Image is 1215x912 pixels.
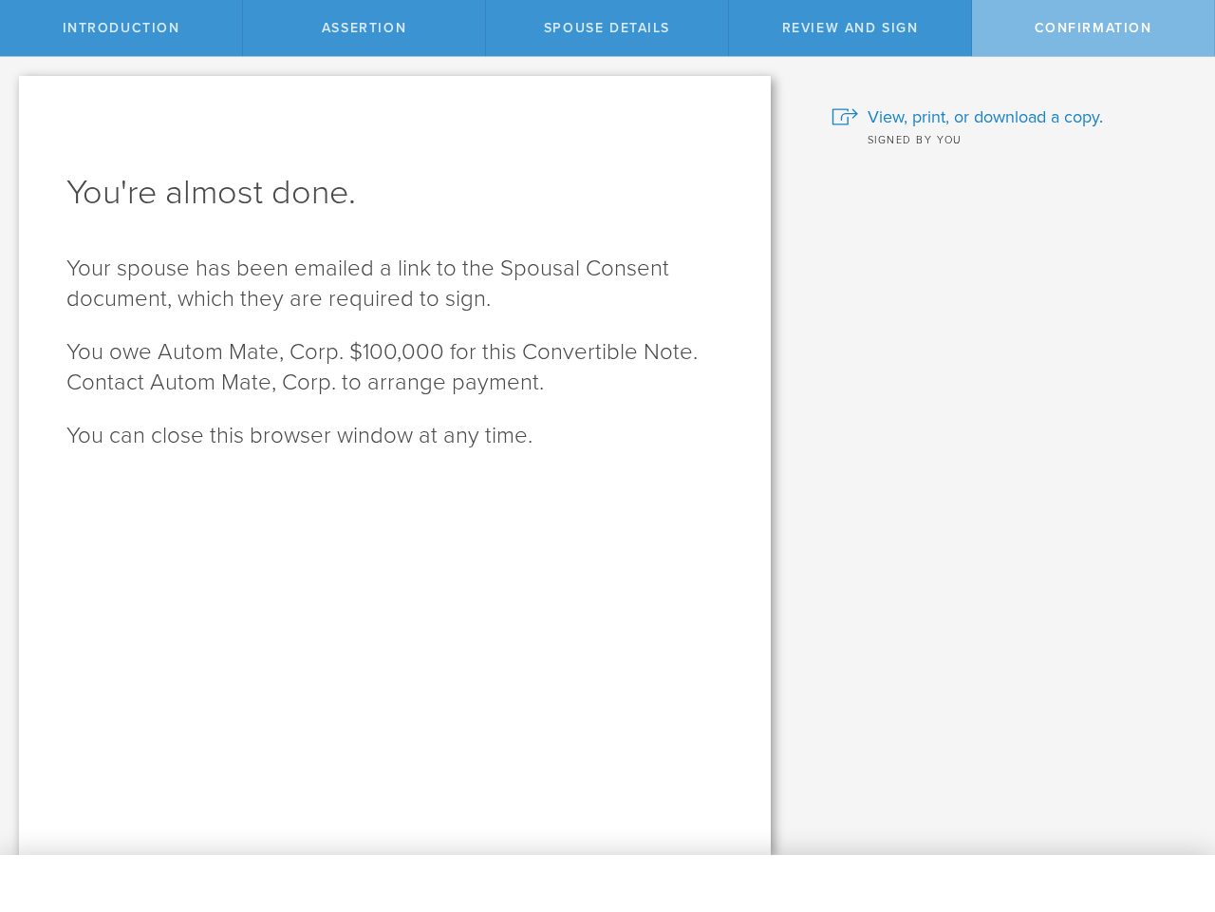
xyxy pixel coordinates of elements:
span: Spouse Details [544,20,670,36]
h1: You're almost done. [66,170,723,216]
p: You can close this browser window at any time. [66,421,723,451]
span: Review and Sign [782,20,919,36]
span: Assertion [322,20,406,36]
div: Signed by You [832,129,1187,148]
span: View, print, or download a copy. [868,104,1103,129]
p: Your spouse has been emailed a link to the Spousal Consent document, which they are required to s... [66,254,723,314]
p: You owe Autom Mate, Corp. $100,000 for this Convertible Note. Contact Autom Mate, Corp. to arrang... [66,337,723,398]
span: Introduction [63,20,180,36]
span: Confirmation [1035,20,1152,36]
